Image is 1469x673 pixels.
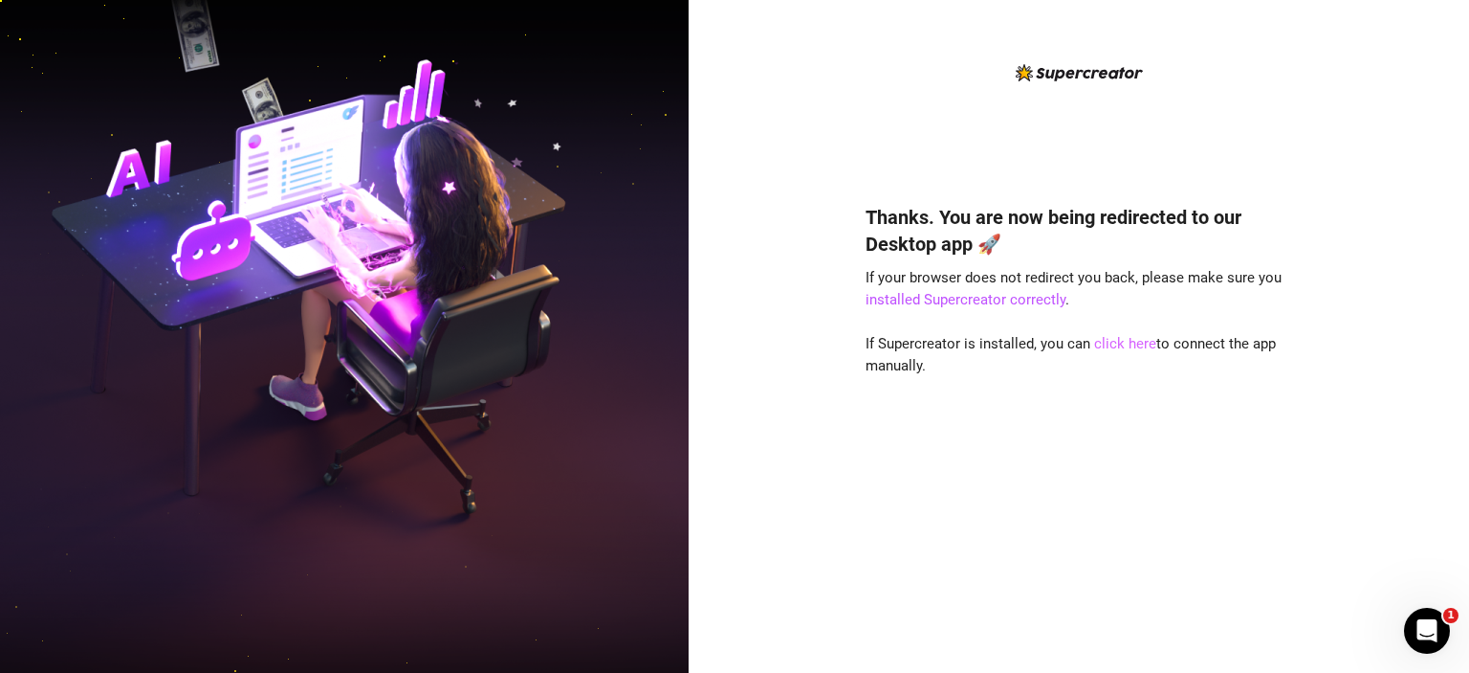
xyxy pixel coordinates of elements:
[1094,335,1156,352] a: click here
[1404,608,1450,654] iframe: Intercom live chat
[866,269,1282,309] span: If your browser does not redirect you back, please make sure you .
[1016,64,1143,81] img: logo-BBDzfeDw.svg
[866,291,1065,308] a: installed Supercreator correctly
[866,335,1276,375] span: If Supercreator is installed, you can to connect the app manually.
[1443,608,1458,623] span: 1
[866,204,1292,258] h4: Thanks. You are now being redirected to our Desktop app 🚀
